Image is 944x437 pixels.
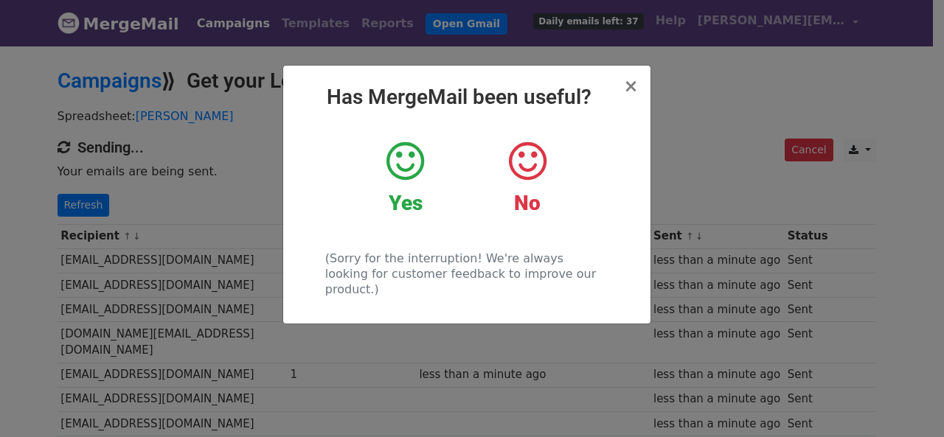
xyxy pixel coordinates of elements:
[514,191,541,215] strong: No
[389,191,423,215] strong: Yes
[870,366,944,437] iframe: Chat Widget
[623,77,638,95] button: Close
[325,251,608,297] p: (Sorry for the interruption! We're always looking for customer feedback to improve our product.)
[623,76,638,97] span: ×
[477,139,577,216] a: No
[355,139,455,216] a: Yes
[295,85,639,110] h2: Has MergeMail been useful?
